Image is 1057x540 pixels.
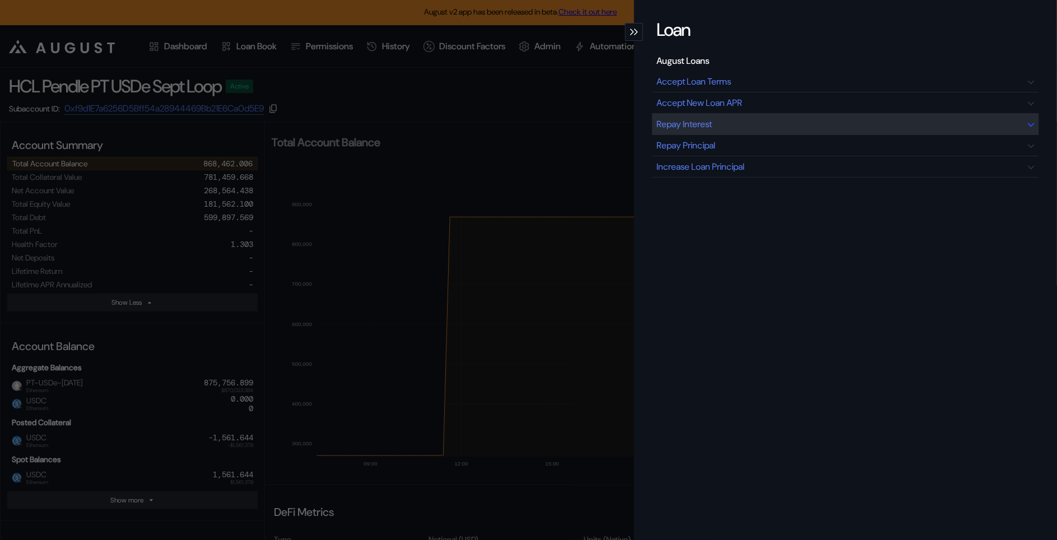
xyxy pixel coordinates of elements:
div: Accept New Loan APR [656,97,742,109]
div: Repay Principal [656,139,715,151]
div: Accept Loan Terms [656,76,731,87]
div: Loan [656,18,690,41]
div: Repay Interest [656,118,712,130]
div: August Loans [656,55,709,67]
div: Increase Loan Principal [656,161,744,173]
